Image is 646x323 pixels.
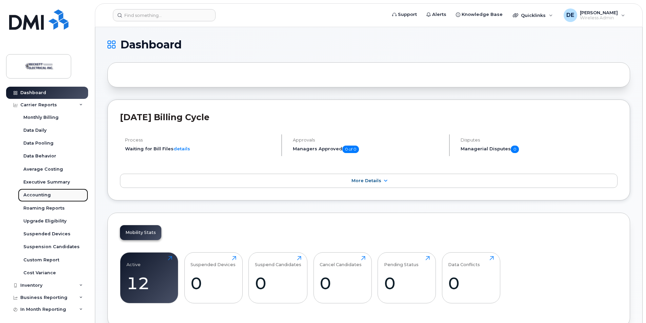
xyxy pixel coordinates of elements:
[125,137,276,143] h4: Process
[126,256,172,299] a: Active12
[120,112,618,122] h2: [DATE] Billing Cycle
[255,256,301,267] div: Suspend Candidates
[448,256,494,299] a: Data Conflicts0
[293,146,443,153] h5: Managers Approved
[255,273,301,293] div: 0
[190,256,236,299] a: Suspended Devices0
[293,137,443,143] h4: Approvals
[384,256,430,299] a: Pending Status0
[320,256,365,299] a: Cancel Candidates0
[448,256,480,267] div: Data Conflicts
[320,273,365,293] div: 0
[255,256,301,299] a: Suspend Candidates0
[448,273,494,293] div: 0
[461,146,618,153] h5: Managerial Disputes
[126,273,172,293] div: 12
[461,137,618,143] h4: Disputes
[190,273,236,293] div: 0
[342,146,359,153] span: 0 of 0
[125,146,276,152] li: Waiting for Bill Files
[384,256,419,267] div: Pending Status
[190,256,236,267] div: Suspended Devices
[120,40,182,50] span: Dashboard
[384,273,430,293] div: 0
[351,178,381,183] span: More Details
[320,256,362,267] div: Cancel Candidates
[126,256,141,267] div: Active
[174,146,190,151] a: details
[511,146,519,153] span: 0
